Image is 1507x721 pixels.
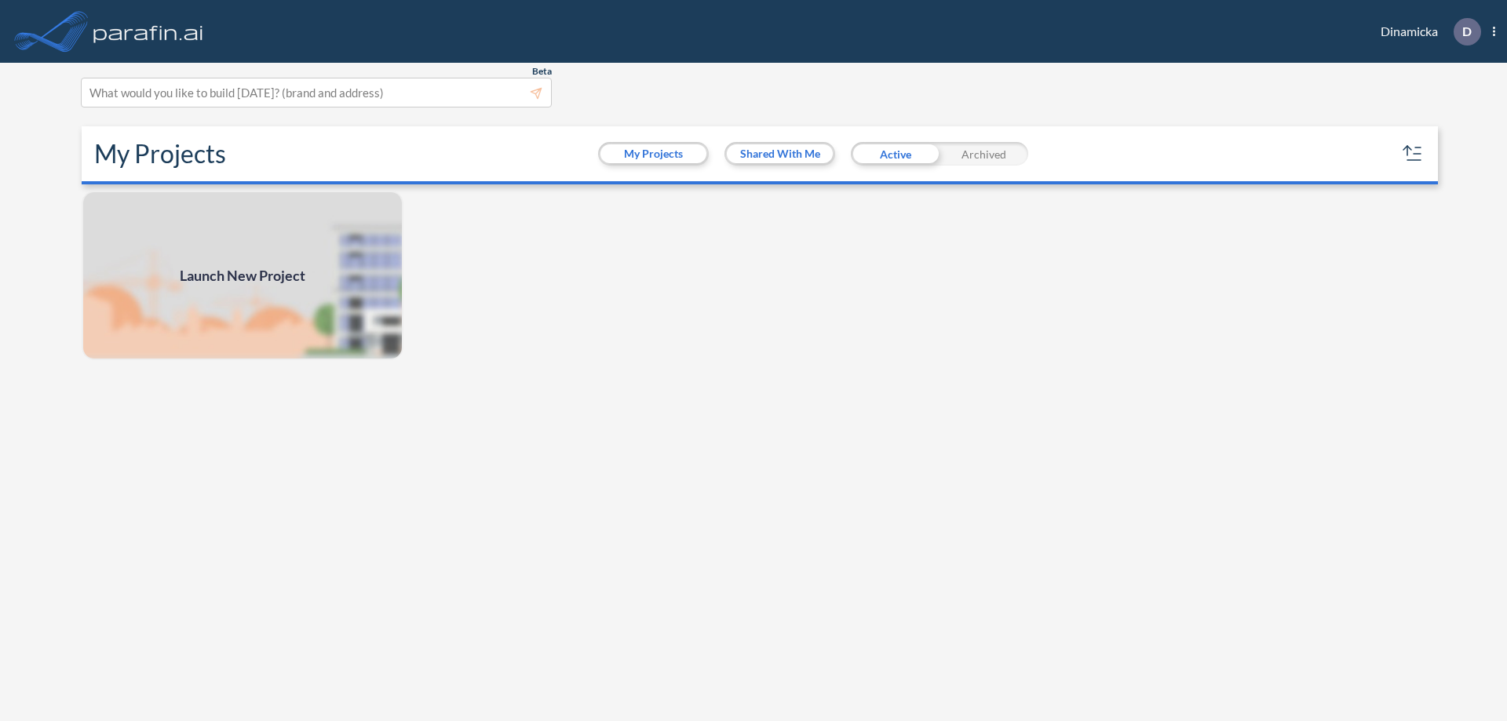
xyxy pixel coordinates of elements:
[600,144,706,163] button: My Projects
[1357,18,1495,46] div: Dinamicka
[940,142,1028,166] div: Archived
[1462,24,1472,38] p: D
[851,142,940,166] div: Active
[94,139,226,169] h2: My Projects
[90,16,206,47] img: logo
[180,265,305,286] span: Launch New Project
[1400,141,1425,166] button: sort
[532,65,552,78] span: Beta
[727,144,833,163] button: Shared With Me
[82,191,403,360] a: Launch New Project
[82,191,403,360] img: add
